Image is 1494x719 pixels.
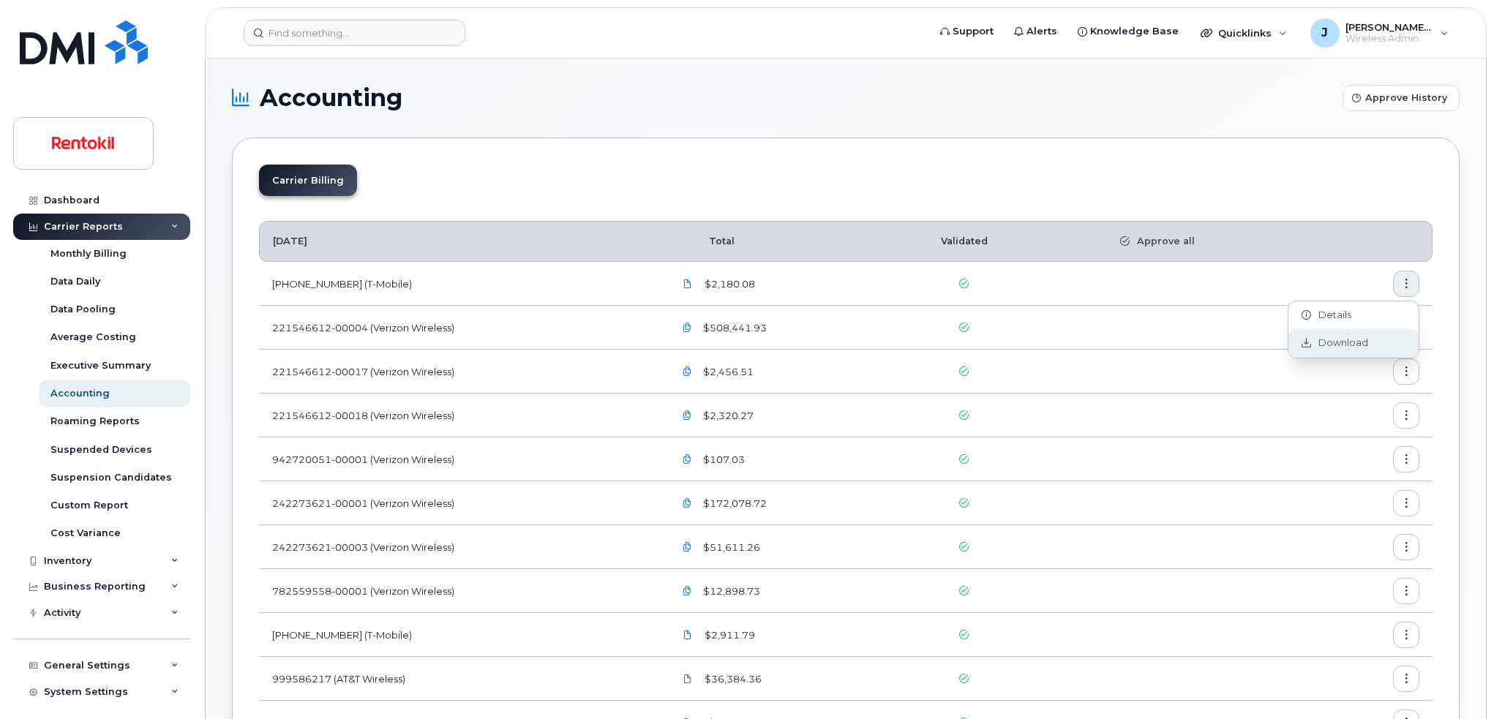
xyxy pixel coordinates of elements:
span: $2,180.08 [702,277,755,291]
td: 242273621-00003 (Verizon Wireless) [259,525,661,569]
span: $51,611.26 [700,541,760,554]
span: Accounting [260,87,402,109]
span: Details [1311,309,1351,322]
td: 942720051-00001 (Verizon Wireless) [259,437,661,481]
span: Download [1311,336,1368,350]
td: 221546612-00004 (Verizon Wireless) [259,306,661,350]
span: $2,911.79 [702,628,755,642]
td: [PHONE_NUMBER] (T-Mobile) [259,262,661,306]
span: Approve History [1365,91,1447,105]
td: 221546612-00017 (Verizon Wireless) [259,350,661,394]
span: $2,320.27 [700,409,754,423]
span: $508,441.93 [700,321,767,335]
span: $172,078.72 [700,497,767,511]
th: Validated [894,221,1035,262]
a: RTK.957222078.statement-DETAIL-Aug02-Sep012025.pdf [674,271,702,296]
span: $2,456.51 [700,365,754,379]
td: [PHONE_NUMBER] (T-Mobile) [259,613,661,657]
span: Total [674,236,735,246]
a: RTK.973294793.statement-DETAIL-Aug16-Sep152025.pdf [674,622,702,647]
span: $107.03 [700,453,745,467]
th: [DATE] [259,221,661,262]
button: Approve History [1343,85,1460,111]
td: 221546612-00018 (Verizon Wireless) [259,394,661,437]
span: Approve all [1130,235,1195,248]
a: Terminix.999586217_20250914_F.pdf [674,666,702,691]
td: 782559558-00001 (Verizon Wireless) [259,569,661,613]
td: 999586217 (AT&T Wireless) [259,657,661,701]
td: 242273621-00001 (Verizon Wireless) [259,481,661,525]
span: $36,384.36 [702,672,762,686]
iframe: Messenger Launcher [1430,655,1483,708]
span: $12,898.73 [700,584,760,598]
